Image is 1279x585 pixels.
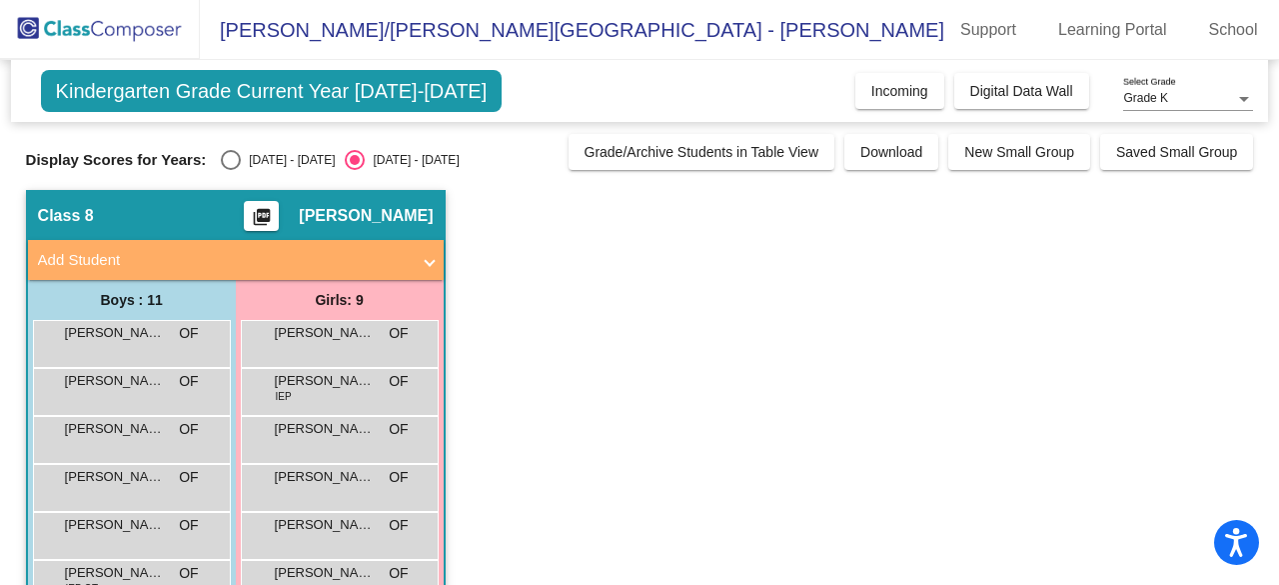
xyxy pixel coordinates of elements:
span: Grade K [1123,91,1168,105]
span: OF [179,371,198,392]
span: Grade/Archive Students in Table View [585,144,819,160]
mat-expansion-panel-header: Add Student [28,240,444,280]
div: Boys : 11 [28,280,236,320]
span: OF [389,467,408,488]
span: OF [179,419,198,440]
span: [PERSON_NAME]/[PERSON_NAME][GEOGRAPHIC_DATA] - [PERSON_NAME] [200,14,944,46]
mat-icon: picture_as_pdf [250,207,274,235]
span: [PERSON_NAME] [275,467,375,487]
button: Grade/Archive Students in Table View [569,134,835,170]
span: IEP [276,389,292,404]
span: [PERSON_NAME] [65,371,165,391]
button: New Small Group [948,134,1090,170]
button: Incoming [855,73,944,109]
a: Support [944,14,1032,46]
span: [PERSON_NAME] [275,563,375,583]
span: [PERSON_NAME] [275,419,375,439]
span: [PERSON_NAME] [275,515,375,535]
div: Girls: 9 [236,280,444,320]
span: Saved Small Group [1116,144,1237,160]
span: Kindergarten Grade Current Year [DATE]-[DATE] [41,70,503,112]
span: [PERSON_NAME] [275,323,375,343]
span: OF [389,419,408,440]
button: Download [844,134,938,170]
span: Display Scores for Years: [26,151,207,169]
span: OF [179,467,198,488]
a: School [1193,14,1274,46]
span: [PERSON_NAME] [65,515,165,535]
button: Print Students Details [244,201,279,231]
span: Download [860,144,922,160]
div: [DATE] - [DATE] [241,151,335,169]
span: [PERSON_NAME] [65,563,165,583]
span: OF [389,371,408,392]
div: [DATE] - [DATE] [365,151,459,169]
span: [PERSON_NAME] [275,371,375,391]
span: OF [389,323,408,344]
span: OF [179,515,198,536]
button: Digital Data Wall [954,73,1089,109]
a: Learning Portal [1042,14,1183,46]
span: [PERSON_NAME] [65,467,165,487]
span: New Small Group [964,144,1074,160]
mat-panel-title: Add Student [38,249,410,272]
mat-radio-group: Select an option [221,150,459,170]
span: Incoming [871,83,928,99]
button: Saved Small Group [1100,134,1253,170]
span: [PERSON_NAME] [299,206,433,226]
span: OF [389,563,408,584]
span: [PERSON_NAME] [65,419,165,439]
span: OF [179,563,198,584]
span: OF [179,323,198,344]
span: [PERSON_NAME] [65,323,165,343]
span: OF [389,515,408,536]
span: Class 8 [38,206,94,226]
span: Digital Data Wall [970,83,1073,99]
